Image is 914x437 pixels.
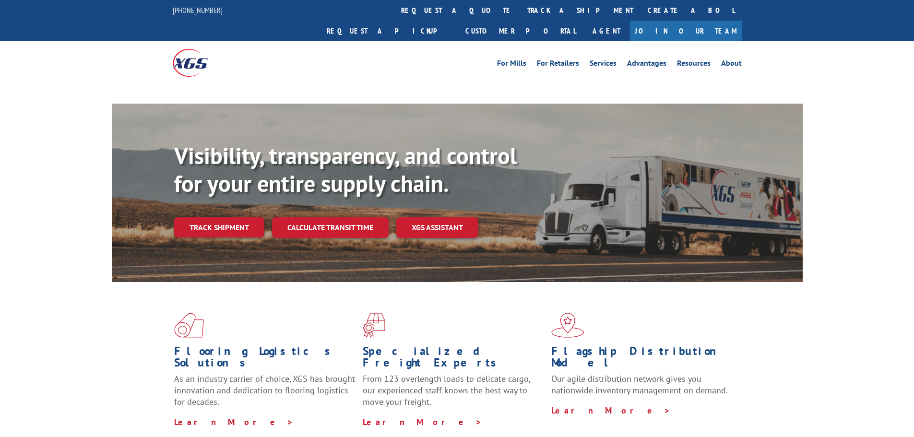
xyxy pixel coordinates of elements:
[174,373,355,407] span: As an industry carrier of choice, XGS has brought innovation and dedication to flooring logistics...
[363,313,385,338] img: xgs-icon-focused-on-flooring-red
[721,59,742,70] a: About
[497,59,526,70] a: For Mills
[396,217,478,238] a: XGS ASSISTANT
[320,21,458,41] a: Request a pickup
[174,345,356,373] h1: Flooring Logistics Solutions
[551,373,728,396] span: Our agile distribution network gives you nationwide inventory management on demand.
[174,416,294,427] a: Learn More >
[363,345,544,373] h1: Specialized Freight Experts
[583,21,630,41] a: Agent
[174,141,517,198] b: Visibility, transparency, and control for your entire supply chain.
[173,5,223,15] a: [PHONE_NUMBER]
[590,59,617,70] a: Services
[363,416,482,427] a: Learn More >
[551,405,671,416] a: Learn More >
[272,217,389,238] a: Calculate transit time
[458,21,583,41] a: Customer Portal
[677,59,711,70] a: Resources
[363,373,544,416] p: From 123 overlength loads to delicate cargo, our experienced staff knows the best way to move you...
[551,313,584,338] img: xgs-icon-flagship-distribution-model-red
[627,59,666,70] a: Advantages
[551,345,733,373] h1: Flagship Distribution Model
[630,21,742,41] a: Join Our Team
[174,313,204,338] img: xgs-icon-total-supply-chain-intelligence-red
[537,59,579,70] a: For Retailers
[174,217,264,237] a: Track shipment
